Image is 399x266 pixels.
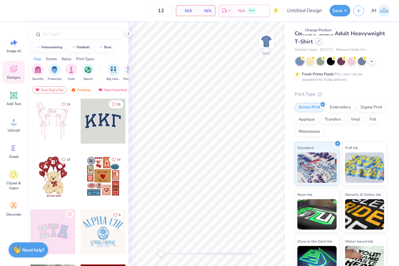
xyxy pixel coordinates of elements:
[109,100,123,108] button: Like
[330,5,350,16] button: Save
[262,50,270,56] div: Back
[32,77,44,81] span: Sorority
[32,63,44,81] button: filter button
[149,5,173,16] input: – –
[48,63,61,81] button: filter button
[48,77,61,81] span: Fraternity
[65,63,77,81] div: filter for Club
[6,212,21,217] span: Decorate
[59,155,73,164] button: Like
[59,100,73,108] button: Like
[48,63,61,81] div: filter for Fraternity
[326,103,355,112] div: Embroidery
[104,46,111,49] div: bear
[320,47,333,53] span: # C1717
[76,56,94,62] div: Print Types
[321,115,345,124] div: Transfers
[117,103,121,106] span: 33
[9,154,19,159] span: Greek
[35,88,40,92] img: most_fav.gif
[98,88,103,92] img: most_fav.gif
[71,46,75,49] img: trend_line.gif
[85,66,92,73] img: Sports Image
[32,63,44,81] div: filter for Sorority
[46,56,57,62] div: Events
[111,211,123,219] button: Like
[67,43,93,52] button: football
[295,30,385,45] span: Comfort Colors Adult Heavyweight T-Shirt
[67,103,70,106] span: 15
[22,247,44,253] strong: Need help?
[68,86,93,94] div: Trending
[4,181,24,190] span: Clipart & logos
[369,5,393,17] a: JH
[347,115,364,124] div: Vinyl
[260,35,272,47] img: Back
[35,46,40,49] img: trend_line.gif
[98,46,103,49] img: trend_line.gif
[65,63,77,81] button: filter button
[371,7,376,14] span: JH
[68,77,75,81] span: Club
[297,199,337,230] img: Neon Ink
[180,8,192,14] span: N/A
[83,77,93,81] span: Sports
[297,238,332,244] span: Glow in the Dark Ink
[366,115,380,124] div: Foil
[282,5,327,17] input: Untitled Design
[249,9,255,13] span: Free
[33,56,41,62] div: Orgs
[110,66,117,73] img: Big Little Reveal Image
[117,158,121,161] span: 14
[357,103,386,112] div: Digital Print
[123,77,137,81] span: Parent's Weekend
[127,66,134,73] img: Parent's Weekend Image
[66,211,73,218] button: Like
[107,77,121,81] span: Big Little Reveal
[295,127,324,136] div: Rhinestones
[199,8,212,14] span: N/A
[295,103,324,112] div: Screen Print
[7,49,21,53] span: Image AI
[295,47,317,53] span: Comfort Colors
[295,91,387,98] div: Print Type
[378,5,390,17] img: Jilian Hawkes
[95,43,114,52] button: bear
[82,63,94,81] button: filter button
[297,145,313,151] span: Standard
[82,63,94,81] div: filter for Sports
[34,66,41,73] img: Sorority Image
[295,115,319,124] div: Applique
[67,158,70,161] span: 10
[107,63,121,81] div: filter for Big Little Reveal
[107,63,121,81] button: filter button
[158,251,164,257] div: Accessibility label
[345,199,384,230] img: Metallic & Glitter Ink
[77,46,90,49] div: football
[302,71,377,82] div: This color can be expedited for 5 day delivery.
[71,88,76,92] img: trending.gif
[41,46,62,49] div: homecoming
[345,191,381,198] span: Metallic & Glitter Ink
[8,128,20,133] span: Upload
[6,101,21,106] span: Add Text
[123,63,137,81] button: filter button
[109,155,123,164] button: Like
[297,191,312,198] span: Neon Ink
[32,43,65,52] button: homecoming
[61,56,72,62] div: Styles
[302,72,334,77] strong: Fresh Prints Flash:
[345,152,384,183] img: Puff Ink
[345,238,373,244] span: Water based Ink
[51,66,58,73] img: Fraternity Image
[345,145,358,151] span: Puff Ink
[123,63,137,81] div: filter for Parent's Weekend
[95,86,130,94] div: Most Favorited
[336,47,366,53] span: Minimum Order: 24 +
[42,31,120,37] input: Try "Alpha"
[302,26,335,34] div: Change Product
[68,66,75,73] img: Club Image
[32,86,66,94] div: Your Org's Fav
[297,152,337,183] img: Standard
[238,8,245,14] span: N/A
